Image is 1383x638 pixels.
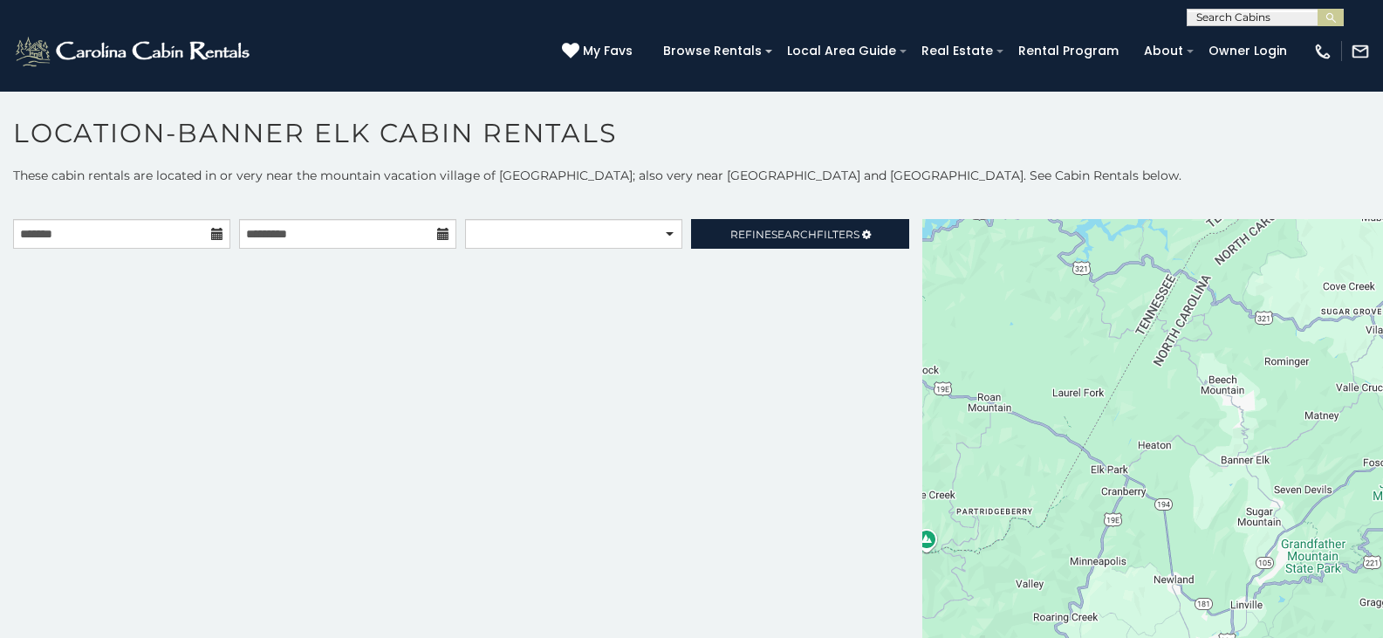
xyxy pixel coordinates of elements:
[691,219,908,249] a: RefineSearchFilters
[583,42,633,60] span: My Favs
[1200,38,1296,65] a: Owner Login
[778,38,905,65] a: Local Area Guide
[562,42,637,61] a: My Favs
[1313,42,1332,61] img: phone-regular-white.png
[771,228,817,241] span: Search
[13,34,255,69] img: White-1-2.png
[654,38,770,65] a: Browse Rentals
[730,228,859,241] span: Refine Filters
[1010,38,1127,65] a: Rental Program
[1135,38,1192,65] a: About
[913,38,1002,65] a: Real Estate
[1351,42,1370,61] img: mail-regular-white.png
